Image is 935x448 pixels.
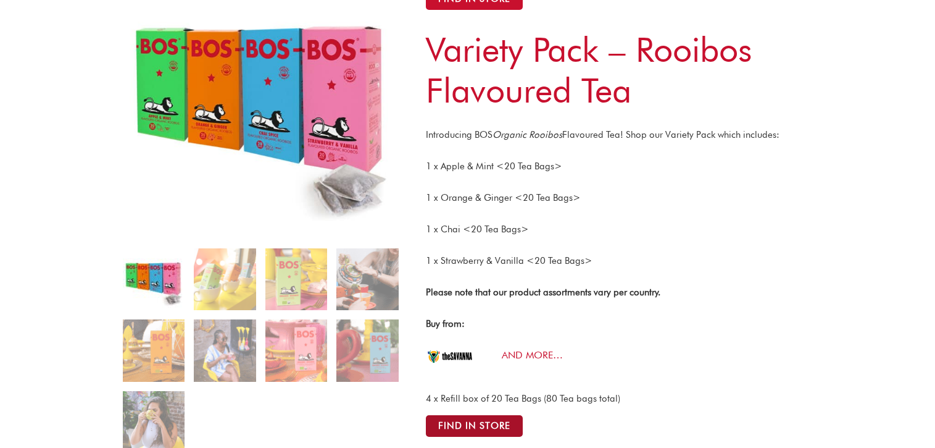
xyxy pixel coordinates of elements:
strong: Please note that our product assortments vary per country. [426,287,660,298]
em: Organic Rooibos [492,129,562,140]
img: Variety Pack - Rooibos Flavoured Tea [123,248,185,310]
p: 1 x Orange & Ginger <20 Tea Bags> [426,190,812,206]
strong: Buy from: [426,318,465,329]
img: Variety Pack - Rooibos Flavoured Tea - Image 6 [194,319,256,381]
p: 1 x Strawberry & Vanilla <20 Tea Bags> [426,253,812,269]
img: Variety Pack - Rooibos Flavoured Tea - Image 5 [123,319,185,381]
p: Introducing BOS Flavoured Tea! Shop our Variety Pack which includes: [426,127,812,143]
img: Variety Pack - Rooibos Flavoured Tea - Image 8 [336,319,398,381]
img: Variety Pack - Rooibos Flavoured Tea - Image 3 [265,248,327,310]
h1: Variety Pack – Rooibos Flavoured Tea [426,29,812,111]
img: Variety Pack - Rooibos Flavoured Tea - Image 4 [336,248,398,310]
p: 1 x Chai <20 Tea Bags> [426,222,812,237]
button: Find in Store [426,415,523,437]
img: Variety Pack - Rooibos Flavoured Tea - Image 7 [265,319,327,381]
p: 4 x Refill box of 20 Tea Bags (80 Tea bags total) [426,391,812,407]
p: 1 x Apple & Mint <20 Tea Bags> [426,159,812,174]
a: AND MORE… [502,349,563,361]
img: Variety Pack - Rooibos Flavoured Tea - Image 2 [194,248,256,310]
